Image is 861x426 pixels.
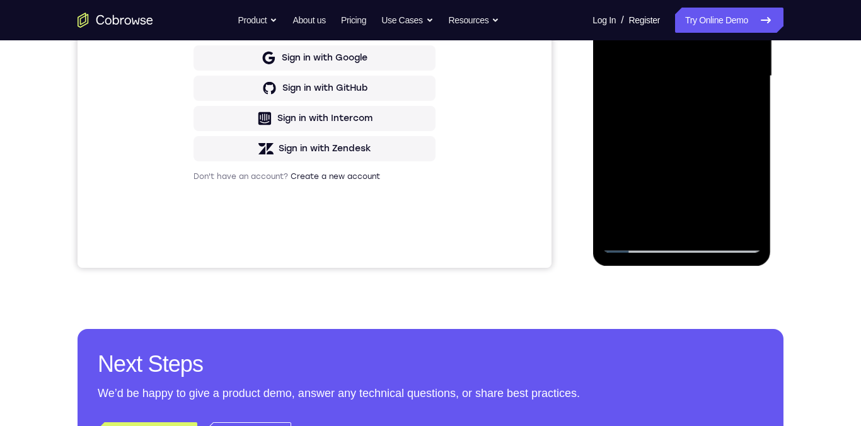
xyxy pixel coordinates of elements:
[621,13,623,28] span: /
[98,384,763,402] p: We’d be happy to give a product demo, answer any technical questions, or share best practices.
[592,8,616,33] a: Log In
[78,13,153,28] a: Go to the home page
[116,326,358,336] p: Don't have an account?
[200,267,295,279] div: Sign in with Intercom
[449,8,500,33] button: Resources
[205,236,290,249] div: Sign in with GitHub
[116,260,358,285] button: Sign in with Intercom
[238,8,278,33] button: Product
[292,8,325,33] a: About us
[231,180,244,190] p: or
[116,200,358,225] button: Sign in with Google
[201,297,294,309] div: Sign in with Zendesk
[675,8,783,33] a: Try Online Demo
[629,8,660,33] a: Register
[124,120,350,133] input: Enter your email
[116,230,358,255] button: Sign in with GitHub
[116,86,358,104] h1: Sign in to your account
[116,144,358,170] button: Sign in
[381,8,433,33] button: Use Cases
[341,8,366,33] a: Pricing
[116,291,358,316] button: Sign in with Zendesk
[213,326,303,335] a: Create a new account
[204,206,290,219] div: Sign in with Google
[98,349,763,379] h2: Next Steps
